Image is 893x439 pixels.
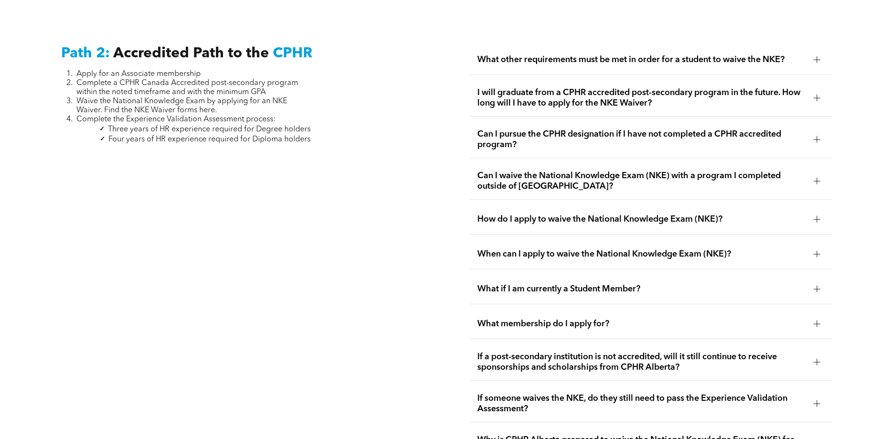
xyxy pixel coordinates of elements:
[273,46,312,61] span: CPHR
[477,87,806,108] span: I will graduate from a CPHR accredited post-secondary program in the future. How long will I have...
[76,70,201,78] span: Apply for an Associate membership
[108,136,311,143] span: Four years of HR experience required for Diploma holders
[477,249,806,259] span: When can I apply to waive the National Knowledge Exam (NKE)?
[108,126,311,133] span: Three years of HR experience required for Degree holders
[113,46,269,61] span: Accredited Path to the
[477,171,806,192] span: Can I waive the National Knowledge Exam (NKE) with a program I completed outside of [GEOGRAPHIC_D...
[477,393,806,414] span: If someone waives the NKE, do they still need to pass the Experience Validation Assessment?
[76,116,276,123] span: Complete the Experience Validation Assessment process:
[477,129,806,150] span: Can I pursue the CPHR designation if I have not completed a CPHR accredited program?
[477,54,806,65] span: What other requirements must be met in order for a student to waive the NKE?
[76,97,287,114] span: Waive the National Knowledge Exam by applying for an NKE Waiver. Find the NKE Waiver forms here.
[477,352,806,373] span: If a post-secondary institution is not accredited, will it still continue to receive sponsorships...
[61,46,110,61] span: Path 2:
[477,214,806,225] span: How do I apply to waive the National Knowledge Exam (NKE)?
[76,79,298,96] span: Complete a CPHR Canada Accredited post-secondary program within the noted timeframe and with the ...
[477,319,806,329] span: What membership do I apply for?
[477,284,806,294] span: What if I am currently a Student Member?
